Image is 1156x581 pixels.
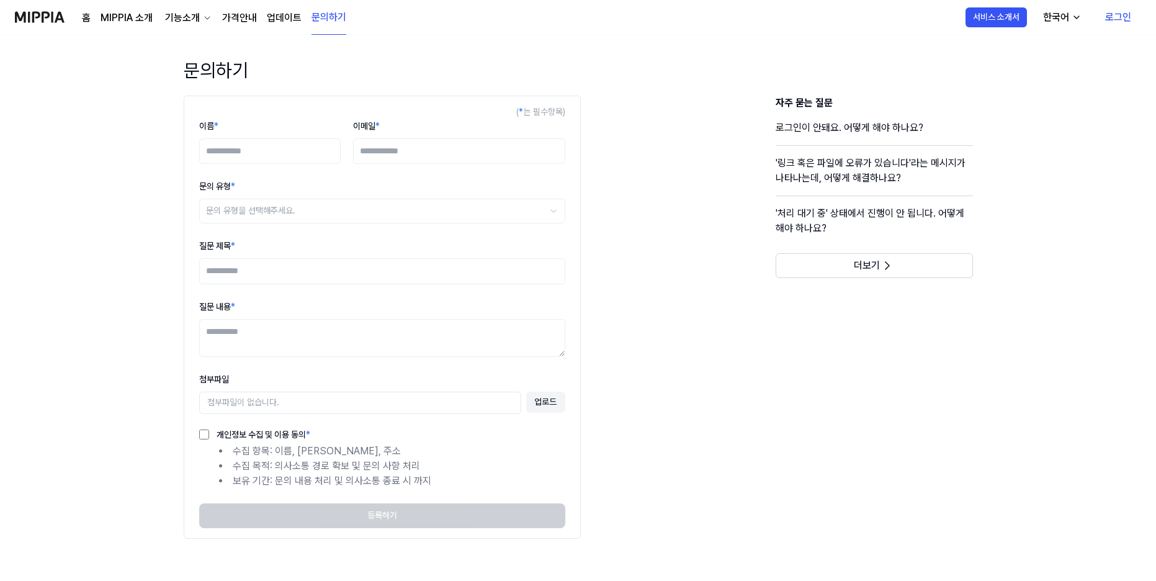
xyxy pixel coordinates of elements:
[199,241,235,251] label: 질문 제목
[199,181,235,191] label: 문의 유형
[219,459,565,474] li: 수집 목적: 의사소통 경로 확보 및 문의 사항 처리
[199,121,218,131] label: 이름
[199,392,522,414] div: 첨부파일이 없습니다.
[184,57,248,83] h1: 문의하기
[776,120,973,145] a: 로그인이 안돼요. 어떻게 해야 하나요?
[854,259,880,272] span: 더보기
[353,121,380,131] label: 이메일
[163,11,202,25] div: 기능소개
[222,11,257,25] a: 가격안내
[101,11,153,25] a: MIPPIA 소개
[209,430,310,439] label: 개인정보 수집 및 이용 동의
[199,302,235,312] label: 질문 내용
[267,11,302,25] a: 업데이트
[966,7,1027,27] button: 서비스 소개서
[776,96,973,110] h3: 자주 묻는 질문
[526,392,565,413] button: 업로드
[199,374,229,384] label: 첨부파일
[776,259,973,271] a: 더보기
[1033,5,1089,30] button: 한국어
[776,156,973,196] a: '링크 혹은 파일에 오류가 있습니다'라는 메시지가 나타나는데, 어떻게 해결하나요?
[219,444,565,459] li: 수집 항목: 이름, [PERSON_NAME], 주소
[82,11,91,25] a: 홈
[219,474,565,489] li: 보유 기간: 문의 내용 처리 및 의사소통 종료 시 까지
[311,1,346,35] a: 문의하기
[163,11,212,25] button: 기능소개
[776,253,973,278] button: 더보기
[1041,10,1072,25] div: 한국어
[776,206,973,246] a: '처리 대기 중' 상태에서 진행이 안 됩니다. 어떻게 해야 하나요?
[199,106,565,119] div: ( 는 필수항목)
